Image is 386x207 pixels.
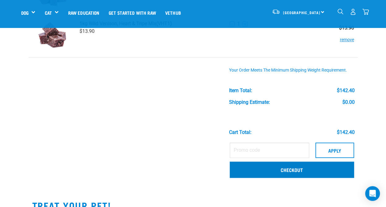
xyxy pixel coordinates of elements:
div: Item Total: [229,88,252,93]
td: $13.90 [325,16,357,57]
div: $142.40 [337,88,354,93]
div: $0.00 [342,100,354,105]
a: Get started with Raw [104,0,161,25]
div: Open Intercom Messenger [365,186,380,201]
img: user.png [350,9,356,15]
div: Shipping Estimate: [229,100,270,105]
img: van-moving.png [272,9,280,14]
span: $13.90 [80,28,95,34]
div: Your order meets the minimum shipping weight requirement. [229,68,354,73]
img: home-icon@2x.png [362,9,369,15]
a: Cat [45,9,52,16]
a: Vethub [161,0,185,25]
button: remove [340,31,354,43]
a: Dog [21,9,29,16]
img: home-icon-1@2x.png [337,9,343,14]
img: Wild Venison, Heart & Tripe Mix [36,21,68,52]
a: Checkout [230,162,354,178]
button: Apply [315,143,354,158]
a: Raw Education [63,0,104,25]
input: Promo code [230,143,309,158]
div: Cart total: [229,130,251,135]
span: [GEOGRAPHIC_DATA] [283,11,320,14]
div: $142.40 [337,130,354,135]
